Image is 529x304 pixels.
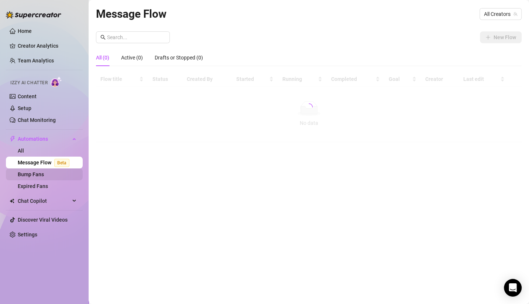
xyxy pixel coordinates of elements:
[18,28,32,34] a: Home
[18,117,56,123] a: Chat Monitoring
[504,279,522,297] div: Open Intercom Messenger
[6,11,61,18] img: logo-BBDzfeDw.svg
[18,232,37,238] a: Settings
[484,8,517,20] span: All Creators
[121,54,143,62] div: Active (0)
[18,58,54,64] a: Team Analytics
[155,54,203,62] div: Drafts or Stopped (0)
[18,217,68,223] a: Discover Viral Videos
[18,195,70,207] span: Chat Copilot
[18,40,77,52] a: Creator Analytics
[18,160,72,165] a: Message FlowBeta
[10,136,16,142] span: thunderbolt
[18,93,37,99] a: Content
[513,12,518,16] span: team
[18,105,31,111] a: Setup
[18,133,70,145] span: Automations
[10,79,48,86] span: Izzy AI Chatter
[480,31,522,43] button: New Flow
[304,102,314,112] span: loading
[107,33,165,41] input: Search...
[96,5,166,23] article: Message Flow
[54,159,69,167] span: Beta
[96,54,109,62] div: All (0)
[18,171,44,177] a: Bump Fans
[18,183,48,189] a: Expired Fans
[10,198,14,204] img: Chat Copilot
[51,76,62,87] img: AI Chatter
[100,35,106,40] span: search
[18,148,24,154] a: All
